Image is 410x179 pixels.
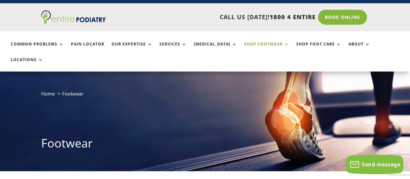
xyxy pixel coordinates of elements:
a: Home [41,90,55,97]
span: Footwear [62,90,83,97]
span: 1800 4 ENTIRE [270,13,316,21]
img: logo (1) [41,10,106,24]
button: Send message [346,155,404,174]
a: Shop Foot Care [296,42,341,56]
a: Book Online [318,10,367,25]
a: Common Problems [11,42,64,56]
a: Shop Footwear [244,42,289,56]
nav: breadcrumb [41,89,369,103]
a: Our Expertise [111,42,152,56]
a: Services [159,42,187,56]
a: About [348,42,370,56]
a: Pain Locator [71,42,104,56]
p: CALL US [DATE]! [115,13,316,21]
h1: Footwear [41,135,369,155]
a: [MEDICAL_DATA] [194,42,237,56]
span: Send message [362,161,400,168]
a: Entire Podiatry [41,19,106,25]
a: Locations [11,58,43,71]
